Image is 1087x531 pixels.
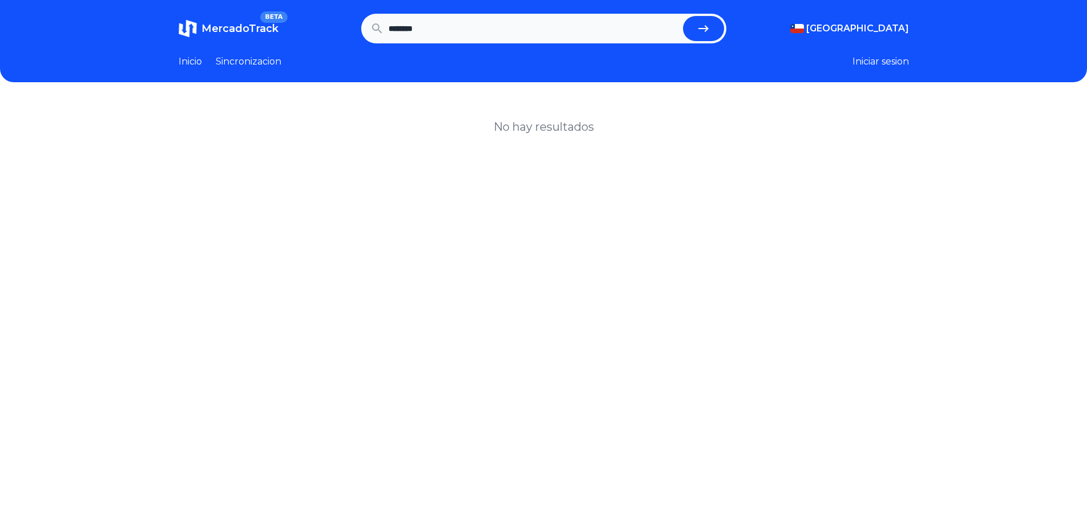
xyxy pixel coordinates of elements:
[806,22,909,35] span: [GEOGRAPHIC_DATA]
[179,55,202,69] a: Inicio
[260,11,287,23] span: BETA
[790,22,909,35] button: [GEOGRAPHIC_DATA]
[201,22,278,35] span: MercadoTrack
[790,24,804,33] img: Chile
[179,19,278,38] a: MercadoTrackBETA
[494,119,594,135] h1: No hay resultados
[179,19,197,38] img: MercadoTrack
[216,55,281,69] a: Sincronizacion
[852,55,909,69] button: Iniciar sesion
